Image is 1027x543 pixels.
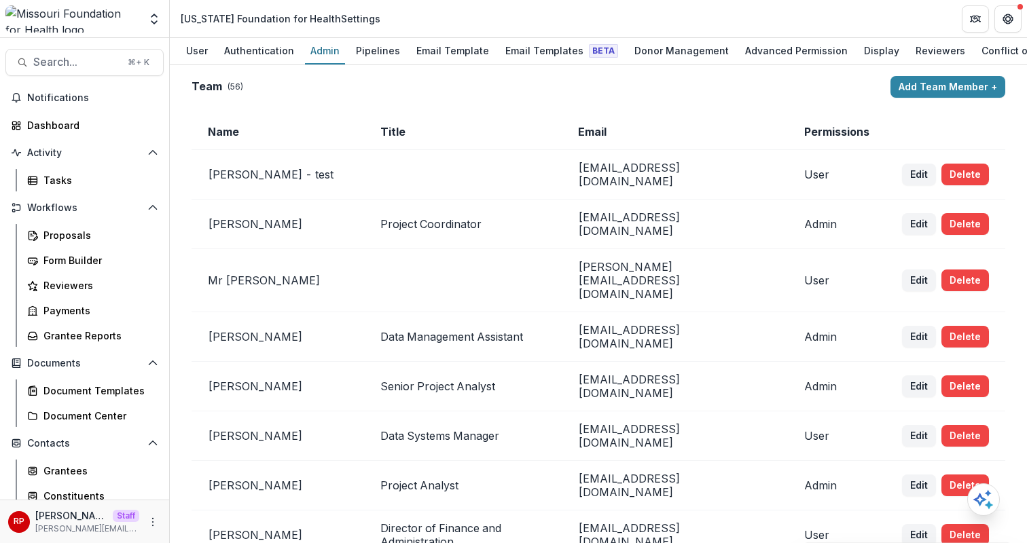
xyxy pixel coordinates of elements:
[902,213,936,235] button: Edit
[562,114,788,150] td: Email
[305,41,345,60] div: Admin
[941,375,989,397] button: Delete
[22,379,164,402] a: Document Templates
[562,362,788,411] td: [EMAIL_ADDRESS][DOMAIN_NAME]
[740,41,853,60] div: Advanced Permission
[145,5,164,33] button: Open entity switcher
[994,5,1022,33] button: Get Help
[125,55,152,70] div: ⌘ + K
[145,514,161,530] button: More
[305,38,345,64] a: Admin
[181,38,213,64] a: User
[35,523,139,535] p: [PERSON_NAME][EMAIL_ADDRESS][DOMAIN_NAME]
[22,274,164,297] a: Reviewers
[14,517,24,526] div: Ruthwick Pathireddy
[500,38,624,64] a: Email Templates Beta
[364,312,561,362] td: Data Management Assistant
[562,200,788,249] td: [EMAIL_ADDRESS][DOMAIN_NAME]
[364,461,561,510] td: Project Analyst
[43,303,153,318] div: Payments
[43,253,153,267] div: Form Builder
[364,114,561,150] td: Title
[43,464,153,478] div: Grantees
[175,9,386,29] nav: breadcrumb
[5,114,164,136] a: Dashboard
[5,197,164,219] button: Open Workflows
[192,312,364,362] td: [PERSON_NAME]
[43,228,153,242] div: Proposals
[740,38,853,64] a: Advanced Permission
[902,425,936,447] button: Edit
[788,249,886,312] td: User
[629,38,734,64] a: Donor Management
[22,460,164,482] a: Grantees
[902,474,936,496] button: Edit
[181,12,380,26] div: [US_STATE] Foundation for Health Settings
[562,312,788,362] td: [EMAIL_ADDRESS][DOMAIN_NAME]
[27,92,158,104] span: Notifications
[788,200,886,249] td: Admin
[589,44,618,58] span: Beta
[364,362,561,411] td: Senior Project Analyst
[22,224,164,246] a: Proposals
[411,41,494,60] div: Email Template
[629,41,734,60] div: Donor Management
[941,213,989,235] button: Delete
[181,41,213,60] div: User
[350,38,406,64] a: Pipelines
[562,411,788,461] td: [EMAIL_ADDRESS][DOMAIN_NAME]
[788,411,886,461] td: User
[22,485,164,507] a: Constituents
[890,76,1005,98] button: Add Team Member +
[859,41,905,60] div: Display
[192,114,364,150] td: Name
[192,362,364,411] td: [PERSON_NAME]
[562,249,788,312] td: [PERSON_NAME][EMAIL_ADDRESS][DOMAIN_NAME]
[219,38,300,64] a: Authentication
[788,150,886,200] td: User
[192,150,364,200] td: [PERSON_NAME] - test
[27,202,142,214] span: Workflows
[5,142,164,164] button: Open Activity
[5,432,164,454] button: Open Contacts
[941,269,989,291] button: Delete
[350,41,406,60] div: Pipelines
[27,438,142,449] span: Contacts
[500,41,624,60] div: Email Templates
[859,38,905,64] a: Display
[22,249,164,271] a: Form Builder
[364,411,561,461] td: Data Systems Manager
[192,249,364,312] td: Mr [PERSON_NAME]
[22,324,164,347] a: Grantee Reports
[941,425,989,447] button: Delete
[43,173,153,187] div: Tasks
[192,200,364,249] td: [PERSON_NAME]
[228,81,243,93] p: ( 56 )
[192,80,222,93] h2: Team
[43,409,153,423] div: Document Center
[962,5,989,33] button: Partners
[562,461,788,510] td: [EMAIL_ADDRESS][DOMAIN_NAME]
[5,5,139,33] img: Missouri Foundation for Health logo
[788,461,886,510] td: Admin
[902,269,936,291] button: Edit
[411,38,494,64] a: Email Template
[910,41,971,60] div: Reviewers
[941,474,989,496] button: Delete
[192,461,364,510] td: [PERSON_NAME]
[788,114,886,150] td: Permissions
[27,118,153,132] div: Dashboard
[902,375,936,397] button: Edit
[22,169,164,191] a: Tasks
[788,312,886,362] td: Admin
[27,147,142,159] span: Activity
[902,326,936,348] button: Edit
[5,352,164,374] button: Open Documents
[113,510,139,522] p: Staff
[192,411,364,461] td: [PERSON_NAME]
[43,383,153,398] div: Document Templates
[22,405,164,427] a: Document Center
[33,56,120,69] span: Search...
[5,49,164,76] button: Search...
[43,329,153,343] div: Grantee Reports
